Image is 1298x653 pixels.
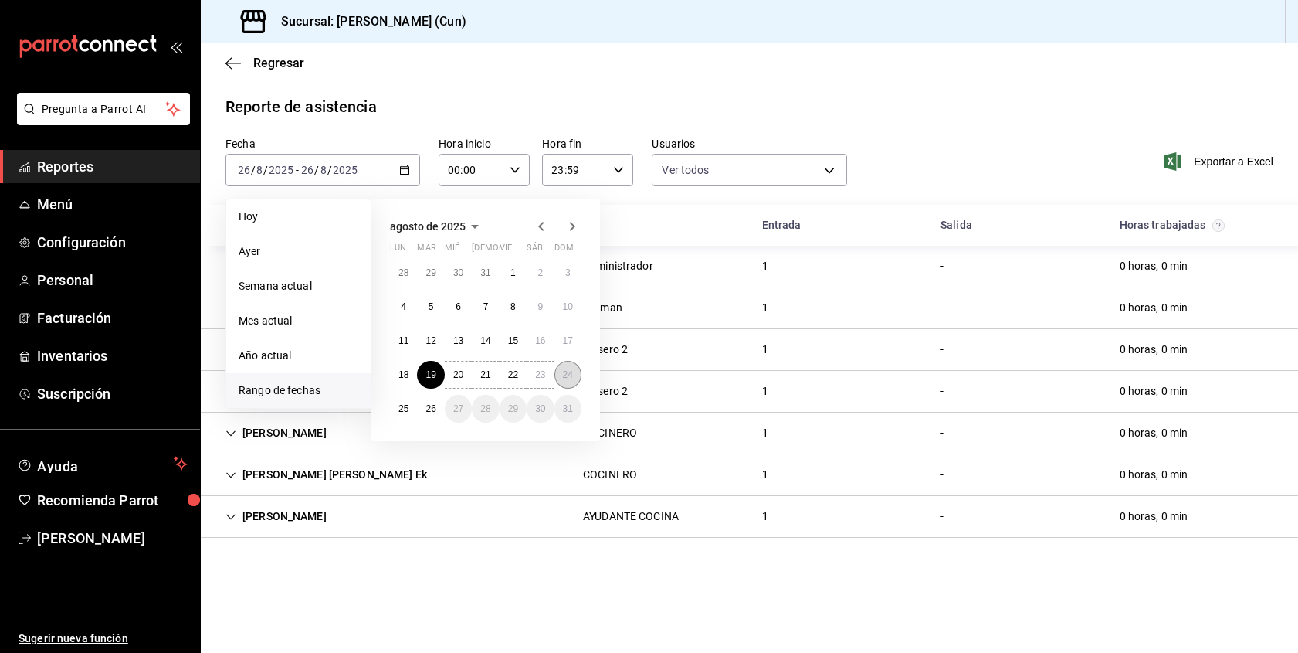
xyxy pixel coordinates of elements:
abbr: martes [417,243,435,259]
abbr: domingo [554,243,574,259]
button: 24 de agosto de 2025 [554,361,581,389]
button: 22 de agosto de 2025 [500,361,527,389]
abbr: 29 de agosto de 2025 [508,403,518,414]
span: Regresar [253,56,304,70]
button: 3 de agosto de 2025 [554,259,581,287]
abbr: 12 de agosto de 2025 [425,335,435,346]
div: Cell [750,502,781,531]
div: Cell [1107,377,1201,406]
span: Hoy [239,209,358,225]
span: agosto de 2025 [390,220,466,233]
div: Cell [750,377,781,406]
abbr: 1 de agosto de 2025 [510,267,516,278]
span: Suscripción [37,383,188,404]
abbr: 18 de agosto de 2025 [398,369,408,380]
div: Cell [750,461,781,489]
button: 29 de julio de 2025 [417,259,444,287]
abbr: viernes [500,243,512,259]
div: HeadCell [928,211,1107,240]
div: Cell [1107,335,1201,364]
abbr: 22 de agosto de 2025 [508,369,518,380]
span: Año actual [239,348,358,364]
div: Cell [928,461,956,489]
div: Cell [213,252,339,281]
div: Row [201,246,1298,287]
input: -- [256,164,263,176]
div: Row [201,287,1298,329]
button: Exportar a Excel [1168,152,1273,171]
div: Row [201,413,1298,454]
button: 29 de agosto de 2025 [500,395,527,423]
div: AYUDANTE COCINA [583,508,679,525]
abbr: 2 de agosto de 2025 [537,267,543,278]
span: Reportes [37,156,188,177]
a: Pregunta a Parrot AI [11,112,190,128]
abbr: 6 de agosto de 2025 [456,301,461,312]
svg: El total de horas trabajadas por usuario es el resultado de la suma redondeada del registro de ho... [1212,219,1225,232]
div: Cell [928,335,956,364]
label: Fecha [225,138,420,149]
abbr: 4 de agosto de 2025 [401,301,406,312]
div: Cell [750,294,781,322]
span: Inventarios [37,345,188,366]
div: Row [201,329,1298,371]
div: Cell [1107,252,1201,281]
abbr: 20 de agosto de 2025 [453,369,463,380]
abbr: 9 de agosto de 2025 [537,301,543,312]
input: ---- [268,164,294,176]
button: agosto de 2025 [390,217,484,236]
abbr: 30 de julio de 2025 [453,267,463,278]
abbr: 28 de agosto de 2025 [480,403,490,414]
div: HeadCell [750,211,929,240]
div: Cell [928,252,956,281]
span: Ayer [239,243,358,260]
button: 10 de agosto de 2025 [554,293,581,321]
label: Hora fin [542,138,633,149]
button: 26 de agosto de 2025 [417,395,444,423]
div: HeadCell [213,211,571,240]
div: Cell [213,419,339,447]
button: 9 de agosto de 2025 [527,293,554,321]
button: 30 de julio de 2025 [445,259,472,287]
button: 28 de julio de 2025 [390,259,417,287]
abbr: lunes [390,243,406,259]
input: ---- [332,164,358,176]
button: open_drawer_menu [170,40,182,53]
button: 21 de agosto de 2025 [472,361,499,389]
button: Pregunta a Parrot AI [17,93,190,125]
button: 15 de agosto de 2025 [500,327,527,355]
button: 19 de agosto de 2025 [417,361,444,389]
div: Cell [928,294,956,322]
span: - [296,164,299,176]
div: HeadCell [571,211,750,240]
div: Cell [750,419,781,447]
span: Personal [37,270,188,291]
span: / [327,164,332,176]
abbr: 23 de agosto de 2025 [535,369,545,380]
span: / [314,164,319,176]
button: 11 de agosto de 2025 [390,327,417,355]
input: -- [237,164,251,176]
div: Cell [213,461,439,489]
div: Cell [750,335,781,364]
button: 14 de agosto de 2025 [472,327,499,355]
button: 8 de agosto de 2025 [500,293,527,321]
abbr: 26 de agosto de 2025 [425,403,435,414]
button: 16 de agosto de 2025 [527,327,554,355]
label: Hora inicio [439,138,530,149]
abbr: 31 de julio de 2025 [480,267,490,278]
div: Cell [213,294,339,322]
div: Row [201,496,1298,538]
div: Cell [213,377,425,406]
label: Usuarios [652,138,846,149]
div: Container [201,205,1298,538]
abbr: 14 de agosto de 2025 [480,335,490,346]
abbr: 21 de agosto de 2025 [480,369,490,380]
span: Ver todos [662,162,709,178]
abbr: 28 de julio de 2025 [398,267,408,278]
button: 2 de agosto de 2025 [527,259,554,287]
abbr: 25 de agosto de 2025 [398,403,408,414]
abbr: 27 de agosto de 2025 [453,403,463,414]
button: 31 de julio de 2025 [472,259,499,287]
